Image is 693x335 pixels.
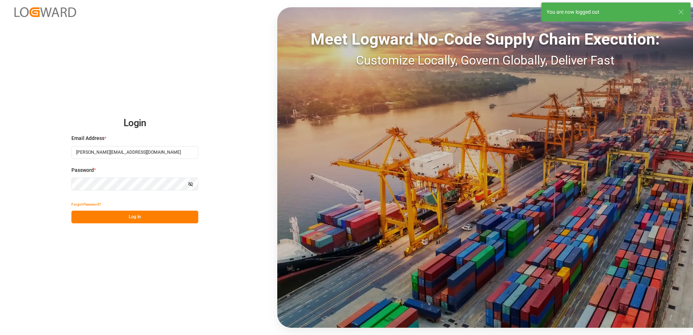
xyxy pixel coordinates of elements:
div: Customize Locally, Govern Globally, Deliver Fast [277,51,693,70]
div: Meet Logward No-Code Supply Chain Execution: [277,27,693,51]
span: Password [71,166,94,174]
button: Log In [71,211,198,223]
h2: Login [71,112,198,135]
button: Forgot Password? [71,198,101,211]
div: You are now logged out [547,8,671,16]
img: Logward_new_orange.png [14,7,76,17]
input: Enter your email [71,146,198,159]
span: Email Address [71,135,104,142]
